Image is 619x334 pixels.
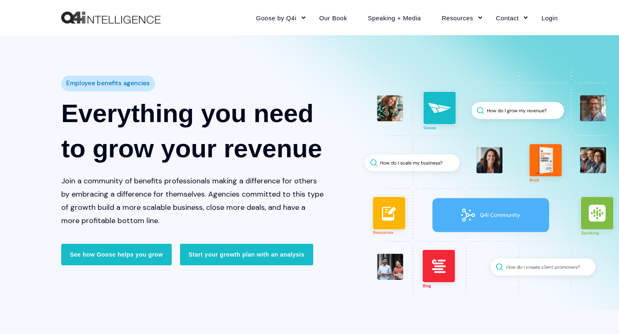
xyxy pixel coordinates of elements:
img: Q4intelligence, LLC logo [61,12,161,24]
h1: Everything you need to grow your revenue [61,96,324,166]
span: Employee benefits agencies [66,77,150,89]
a: See how Goose helps you grow [61,244,172,265]
a: Start your growth plan with an analysis [180,244,313,265]
a: Back to Home [61,12,161,24]
p: Join a community of benefits professionals making a difference for others by embracing a differen... [61,174,324,227]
